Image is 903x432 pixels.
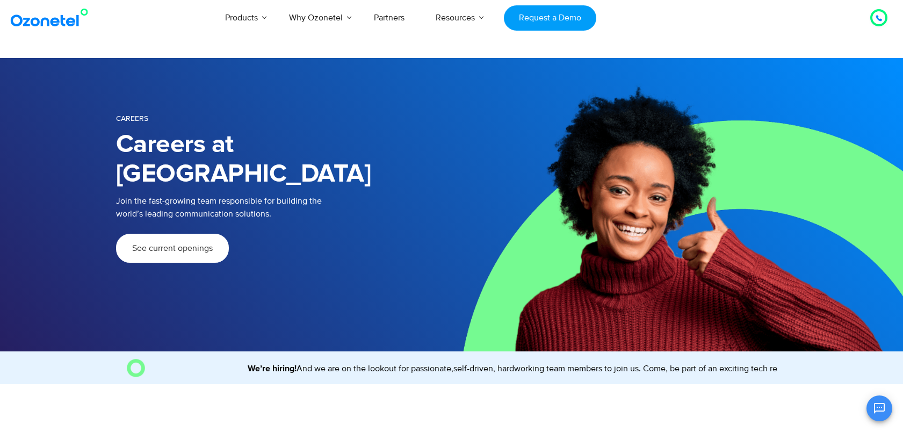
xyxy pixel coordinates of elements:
[504,5,596,31] a: Request a Demo
[132,244,213,253] span: See current openings
[127,359,145,377] img: O Image
[116,130,452,189] h1: Careers at [GEOGRAPHIC_DATA]
[149,362,777,375] marquee: And we are on the lookout for passionate,self-driven, hardworking team members to join us. Come, ...
[866,395,892,421] button: Open chat
[116,114,148,123] span: Careers
[237,364,286,373] strong: We’re hiring!
[116,234,229,263] a: See current openings
[116,195,436,220] p: Join the fast-growing team responsible for building the world’s leading communication solutions.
